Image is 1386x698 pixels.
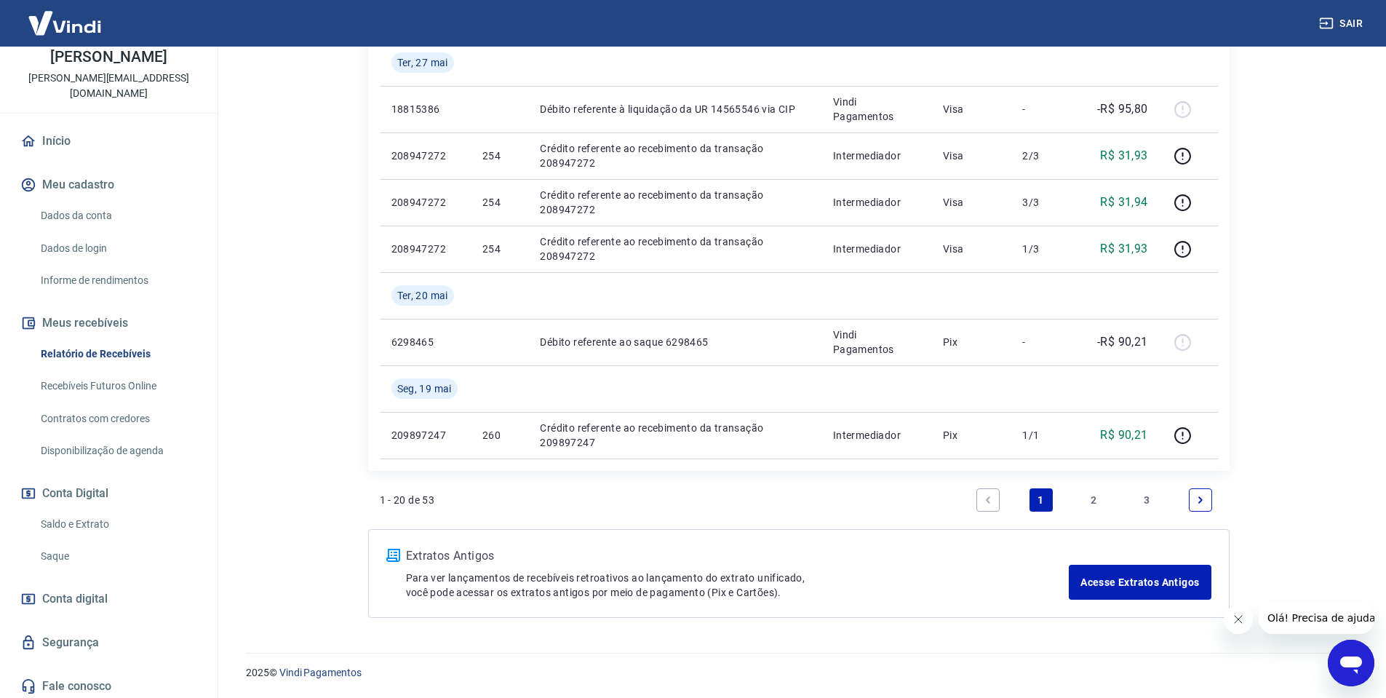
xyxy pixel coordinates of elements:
p: Vindi Pagamentos [833,328,920,357]
span: Seg, 19 mai [397,381,452,396]
p: Visa [943,195,1000,210]
ul: Pagination [971,483,1218,517]
p: Vindi Pagamentos [833,95,920,124]
p: Para ver lançamentos de recebíveis retroativos ao lançamento do extrato unificado, você pode aces... [406,571,1070,600]
span: Ter, 20 mai [397,288,448,303]
a: Previous page [976,488,1000,512]
a: Next page [1189,488,1212,512]
iframe: Botão para abrir a janela de mensagens [1328,640,1374,686]
p: 6298465 [391,335,459,349]
p: Crédito referente ao recebimento da transação 208947272 [540,234,810,263]
p: 18815386 [391,102,459,116]
a: Disponibilização de agenda [35,436,200,466]
p: [PERSON_NAME][EMAIL_ADDRESS][DOMAIN_NAME] [12,71,206,101]
button: Conta Digital [17,477,200,509]
p: [PERSON_NAME] [50,49,167,65]
p: Crédito referente ao recebimento da transação 208947272 [540,188,810,217]
button: Meu cadastro [17,169,200,201]
p: 1/1 [1022,428,1065,443]
p: Intermediador [833,148,920,163]
a: Saldo e Extrato [35,509,200,539]
p: Pix [943,335,1000,349]
span: Conta digital [42,589,108,609]
p: R$ 90,21 [1100,427,1147,444]
a: Relatório de Recebíveis [35,339,200,369]
p: 260 [482,428,517,443]
p: Pix [943,428,1000,443]
a: Dados de login [35,234,200,263]
img: Vindi [17,1,112,45]
a: Contratos com credores [35,404,200,434]
p: R$ 31,94 [1100,194,1147,211]
p: Crédito referente ao recebimento da transação 209897247 [540,421,810,450]
a: Vindi Pagamentos [279,667,362,678]
p: Extratos Antigos [406,547,1070,565]
img: ícone [386,549,400,562]
p: 254 [482,242,517,256]
p: 2025 © [246,665,1351,681]
a: Informe de rendimentos [35,266,200,296]
p: - [1022,102,1065,116]
iframe: Fechar mensagem [1224,605,1253,634]
span: Ter, 27 mai [397,55,448,70]
p: 2/3 [1022,148,1065,163]
p: 208947272 [391,148,459,163]
p: Débito referente à liquidação da UR 14565546 via CIP [540,102,810,116]
a: Page 2 [1083,488,1106,512]
button: Meus recebíveis [17,307,200,339]
p: 208947272 [391,195,459,210]
a: Page 3 [1136,488,1159,512]
a: Dados da conta [35,201,200,231]
p: Visa [943,242,1000,256]
a: Page 1 is your current page [1029,488,1053,512]
p: Intermediador [833,428,920,443]
a: Início [17,125,200,157]
a: Conta digital [17,583,200,615]
p: 1 - 20 de 53 [380,493,435,507]
p: Intermediador [833,195,920,210]
p: 3/3 [1022,195,1065,210]
p: Intermediador [833,242,920,256]
p: Visa [943,102,1000,116]
p: R$ 31,93 [1100,240,1147,258]
span: Olá! Precisa de ajuda? [9,10,122,22]
p: Débito referente ao saque 6298465 [540,335,810,349]
a: Acesse Extratos Antigos [1069,565,1211,600]
button: Sair [1316,10,1369,37]
a: Recebíveis Futuros Online [35,371,200,401]
p: 1/3 [1022,242,1065,256]
p: 254 [482,195,517,210]
p: -R$ 95,80 [1097,100,1148,118]
p: Crédito referente ao recebimento da transação 208947272 [540,141,810,170]
p: Visa [943,148,1000,163]
a: Segurança [17,627,200,659]
a: Saque [35,542,200,571]
p: R$ 31,93 [1100,147,1147,164]
p: -R$ 90,21 [1097,333,1148,351]
p: - [1022,335,1065,349]
p: 208947272 [391,242,459,256]
p: 209897247 [391,428,459,443]
p: 254 [482,148,517,163]
iframe: Mensagem da empresa [1259,602,1374,634]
